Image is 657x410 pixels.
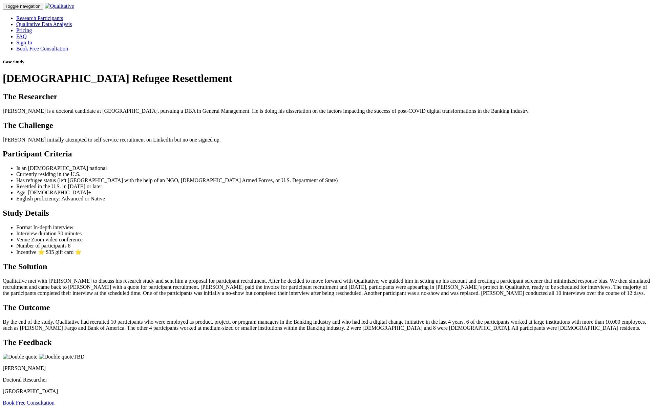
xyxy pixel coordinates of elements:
h5: Case Study [3,59,654,65]
h2: Participant Criteria [3,149,654,158]
span: 8 [68,243,70,249]
li: English proficiency: Advanced or Native [16,196,654,202]
p: Doctoral Researcher [3,377,654,383]
span: ⭐ $35 gift card ⭐ [38,249,82,255]
li: Has refugee status (left [GEOGRAPHIC_DATA] with the help of an NGO, [DEMOGRAPHIC_DATA] Armed Forc... [16,177,654,184]
span: Toggle navigation [5,4,41,9]
img: Double quote [39,354,74,360]
li: Resettled in the U.S. in [DATE] or later [16,184,654,190]
li: Currently residing in the U.S. [16,171,654,177]
p: [PERSON_NAME] [3,365,654,371]
li: Age: [DEMOGRAPHIC_DATA]+ [16,190,654,196]
li: Is an [DEMOGRAPHIC_DATA] national [16,165,654,171]
a: FAQ [16,34,27,39]
a: Research Participants [16,15,63,21]
img: Qualitative [45,3,74,9]
p: By the end of the study, Qualitative had recruited 10 participants who were employed as product, ... [3,319,654,331]
p: [PERSON_NAME] is a doctoral candidate at [GEOGRAPHIC_DATA], pursuing a DBA in General Management.... [3,108,654,114]
a: Pricing [16,27,32,33]
span: Venue [16,237,30,242]
a: Sign In [16,40,32,45]
h2: The Feedback [3,338,654,347]
p: TBD [3,354,654,360]
h1: [DEMOGRAPHIC_DATA] Refugee Resettlement [3,72,654,85]
img: Double quote [3,354,38,360]
iframe: Chat Widget [623,377,657,410]
h2: Study Details [3,209,654,218]
button: Toggle navigation [3,3,43,10]
h2: The Researcher [3,92,654,101]
span: Interview duration [16,231,57,236]
a: Book Free Consultation [3,400,55,406]
p: Qualitative met with [PERSON_NAME] to discuss his research study and sent him a proposal for part... [3,278,654,296]
span: Number of participants [16,243,66,249]
span: Zoom video conference [31,237,83,242]
h2: The Challenge [3,121,654,130]
span: In-depth interview [33,224,73,230]
h2: The Outcome [3,303,654,312]
a: Qualitative Data Analysis [16,21,72,27]
a: Book Free Consultation [16,46,68,51]
span: 30 minutes [58,231,82,236]
h2: The Solution [3,262,654,271]
span: Incentive [16,249,37,255]
p: [PERSON_NAME] initially attempted to self-service recruitment on LinkedIn but no one signed up. [3,137,654,143]
span: Format [16,224,32,230]
p: [GEOGRAPHIC_DATA] [3,388,654,394]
